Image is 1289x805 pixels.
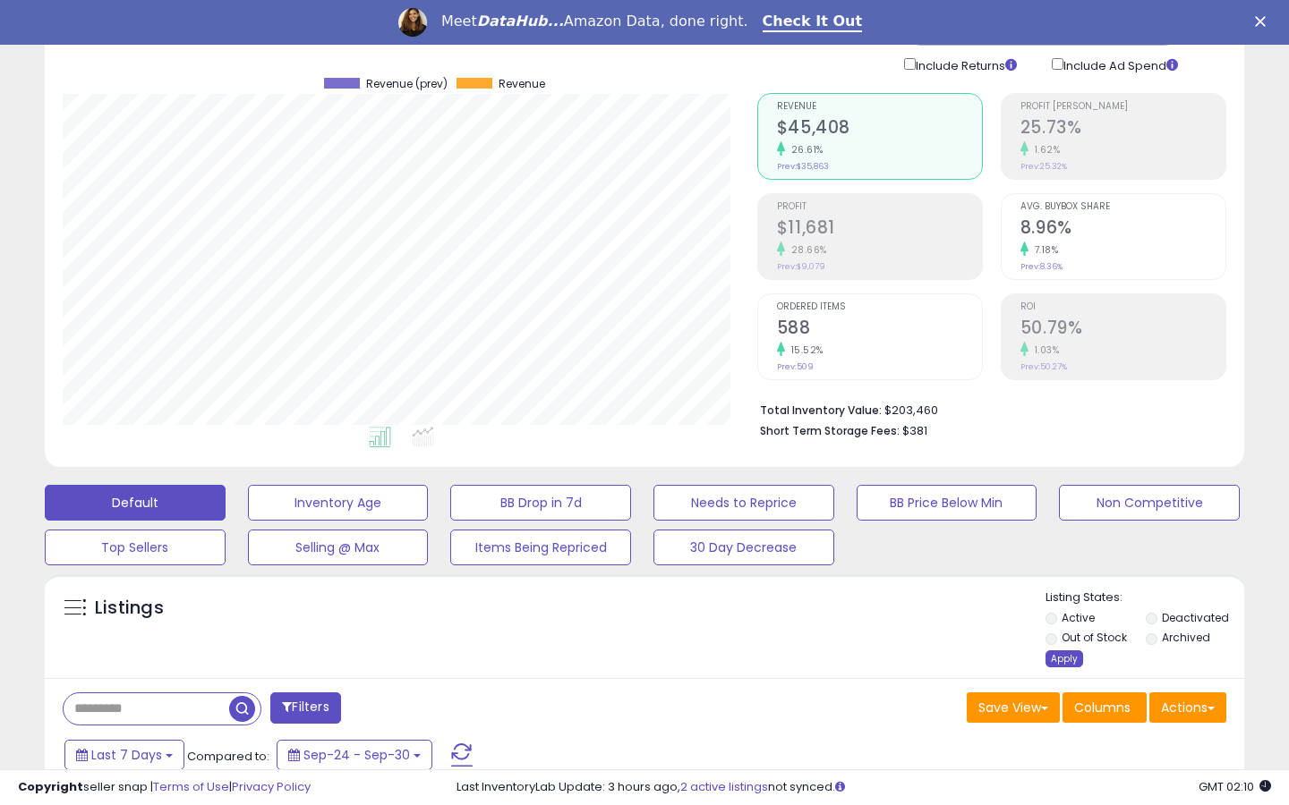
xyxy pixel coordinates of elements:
[902,422,927,439] span: $381
[153,778,229,795] a: Terms of Use
[1059,485,1240,521] button: Non Competitive
[477,13,564,30] i: DataHub...
[777,117,982,141] h2: $45,408
[1029,143,1061,157] small: 1.62%
[760,402,882,418] b: Total Inventory Value:
[18,779,311,796] div: seller snap | |
[1020,217,1225,241] h2: 8.96%
[777,261,825,272] small: Prev: $9,079
[777,302,982,312] span: Ordered Items
[64,740,184,770] button: Last 7 Days
[1020,302,1225,312] span: ROI
[95,596,164,621] h5: Listings
[763,13,863,32] a: Check It Out
[760,423,900,438] b: Short Term Storage Fees:
[91,746,162,764] span: Last 7 Days
[1020,361,1067,372] small: Prev: 50.27%
[1162,630,1210,645] label: Archived
[777,202,982,212] span: Profit
[398,8,427,37] img: Profile image for Georgie
[1038,55,1207,75] div: Include Ad Spend
[303,746,410,764] span: Sep-24 - Sep-30
[187,748,269,765] span: Compared to:
[248,485,429,521] button: Inventory Age
[1020,202,1225,212] span: Avg. Buybox Share
[777,318,982,342] h2: 588
[1062,610,1095,625] label: Active
[457,779,1271,796] div: Last InventoryLab Update: 3 hours ago, not synced.
[248,530,429,565] button: Selling @ Max
[1020,318,1225,342] h2: 50.79%
[1020,102,1225,112] span: Profit [PERSON_NAME]
[1046,650,1083,667] div: Apply
[1199,778,1271,795] span: 2025-10-8 02:10 GMT
[777,102,982,112] span: Revenue
[1020,261,1063,272] small: Prev: 8.36%
[891,55,1038,75] div: Include Returns
[1020,161,1067,172] small: Prev: 25.32%
[967,692,1060,723] button: Save View
[270,692,340,724] button: Filters
[366,78,448,90] span: Revenue (prev)
[499,78,545,90] span: Revenue
[45,485,226,521] button: Default
[441,13,748,30] div: Meet Amazon Data, done right.
[1020,117,1225,141] h2: 25.73%
[680,778,768,795] a: 2 active listings
[450,530,631,565] button: Items Being Repriced
[1162,610,1229,625] label: Deactivated
[777,217,982,241] h2: $11,681
[1062,630,1127,645] label: Out of Stock
[777,161,829,172] small: Prev: $35,863
[760,398,1213,419] li: $203,460
[18,778,83,795] strong: Copyright
[857,485,1037,521] button: BB Price Below Min
[1074,699,1131,716] span: Columns
[785,243,827,257] small: 28.66%
[1149,692,1226,723] button: Actions
[653,485,834,521] button: Needs to Reprice
[653,530,834,565] button: 30 Day Decrease
[1046,589,1245,606] p: Listing States:
[1029,243,1059,257] small: 7.18%
[1255,16,1273,27] div: Close
[45,530,226,565] button: Top Sellers
[232,778,311,795] a: Privacy Policy
[785,343,824,357] small: 15.52%
[1063,692,1147,723] button: Columns
[277,740,432,770] button: Sep-24 - Sep-30
[785,143,824,157] small: 26.61%
[450,485,631,521] button: BB Drop in 7d
[1029,343,1060,357] small: 1.03%
[777,361,814,372] small: Prev: 509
